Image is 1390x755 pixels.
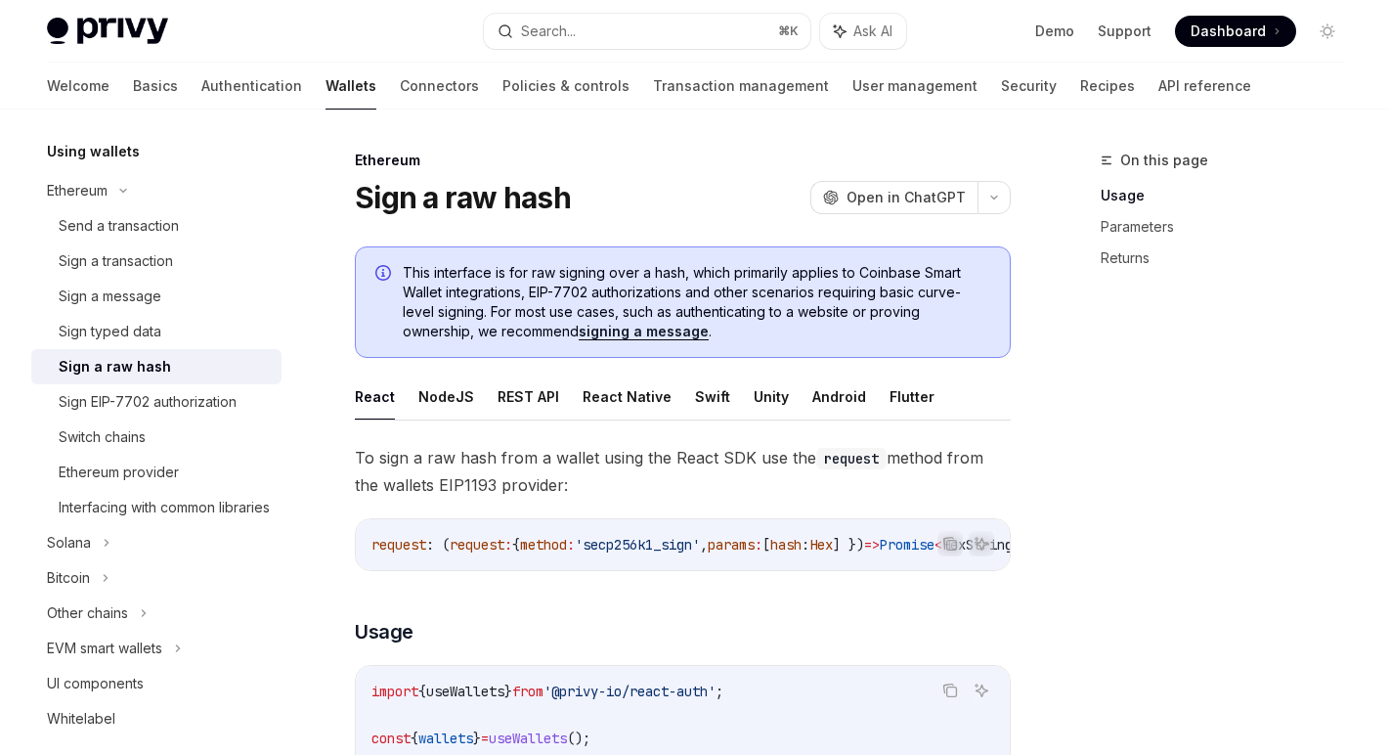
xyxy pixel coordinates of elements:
div: Sign typed data [59,320,161,343]
div: Send a transaction [59,214,179,238]
a: Support [1098,22,1151,41]
button: Ask AI [969,531,994,556]
div: EVM smart wallets [47,637,162,660]
span: import [371,683,418,700]
div: Whitelabel [47,707,115,731]
a: UI components [31,666,282,701]
span: : [755,536,762,554]
button: Search...⌘K [484,14,809,49]
span: < [934,536,942,554]
span: '@privy-io/react-auth' [543,683,716,700]
span: ; [716,683,723,700]
span: Open in ChatGPT [847,188,966,207]
span: (); [567,730,590,747]
svg: Info [375,265,395,285]
span: : [567,536,575,554]
button: Ask AI [820,14,906,49]
h5: Using wallets [47,140,140,163]
span: } [473,730,481,747]
span: { [512,536,520,554]
a: Switch chains [31,420,282,455]
a: Basics [133,63,178,110]
div: Ethereum provider [59,461,179,484]
span: Dashboard [1191,22,1266,41]
span: : [504,536,512,554]
span: { [418,683,426,700]
a: Sign typed data [31,314,282,349]
span: Hex [809,536,833,554]
span: } [504,683,512,700]
span: { [411,730,418,747]
button: Android [812,374,866,420]
img: light logo [47,18,168,45]
span: method [520,536,567,554]
div: Bitcoin [47,566,90,590]
span: from [512,683,543,700]
span: : ( [426,536,450,554]
a: Parameters [1101,211,1359,243]
a: Interfacing with common libraries [31,490,282,525]
div: Sign a transaction [59,249,173,273]
a: Sign a raw hash [31,349,282,384]
span: ⌘ K [778,23,799,39]
span: Usage [355,618,413,645]
button: Copy the contents from the code block [937,531,963,556]
a: Welcome [47,63,109,110]
span: Ask AI [853,22,892,41]
a: User management [852,63,977,110]
span: : [802,536,809,554]
span: params [708,536,755,554]
div: Solana [47,531,91,555]
button: React [355,374,395,420]
span: request [371,536,426,554]
div: Switch chains [59,425,146,449]
a: signing a message [579,323,709,340]
button: NodeJS [418,374,474,420]
a: Sign EIP-7702 authorization [31,384,282,420]
div: Search... [521,20,576,43]
a: Ethereum provider [31,455,282,490]
h1: Sign a raw hash [355,180,571,215]
code: request [816,448,887,469]
span: => [864,536,880,554]
a: Wallets [326,63,376,110]
a: Whitelabel [31,701,282,736]
span: [ [762,536,770,554]
a: Sign a transaction [31,244,282,279]
a: Policies & controls [502,63,630,110]
span: , [700,536,708,554]
span: ] }) [833,536,864,554]
a: API reference [1158,63,1251,110]
button: REST API [498,374,559,420]
div: Ethereum [47,179,108,202]
span: hash [770,536,802,554]
span: To sign a raw hash from a wallet using the React SDK use the method from the wallets EIP1193 prov... [355,444,1011,499]
a: Authentication [201,63,302,110]
div: Sign EIP-7702 authorization [59,390,237,414]
span: 'secp256k1_sign' [575,536,700,554]
span: Promise [880,536,934,554]
span: On this page [1120,149,1208,172]
span: This interface is for raw signing over a hash, which primarily applies to Coinbase Smart Wallet i... [403,263,990,341]
span: useWallets [489,730,567,747]
a: Security [1001,63,1057,110]
button: React Native [583,374,672,420]
div: Other chains [47,601,128,625]
a: Send a transaction [31,208,282,244]
span: request [450,536,504,554]
a: Recipes [1080,63,1135,110]
a: Demo [1035,22,1074,41]
a: Returns [1101,243,1359,274]
span: useWallets [426,683,504,700]
div: Sign a raw hash [59,355,171,378]
button: Ask AI [969,678,994,703]
a: Connectors [400,63,479,110]
a: Dashboard [1175,16,1296,47]
div: Ethereum [355,151,1011,170]
span: wallets [418,730,473,747]
div: Interfacing with common libraries [59,496,270,519]
span: = [481,730,489,747]
a: Sign a message [31,279,282,314]
button: Flutter [890,374,934,420]
span: const [371,730,411,747]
